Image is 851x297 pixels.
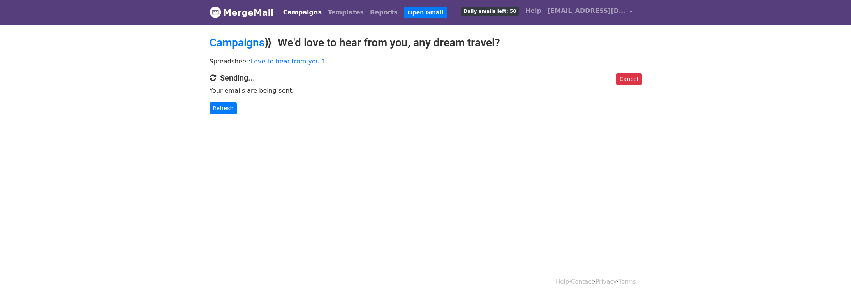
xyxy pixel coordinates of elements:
a: Campaigns [210,36,264,49]
p: Your emails are being sent. [210,86,642,95]
a: Reports [367,5,401,20]
a: Love to hear from you 1 [251,58,326,65]
span: Daily emails left: 50 [461,7,519,16]
a: Privacy [596,278,617,285]
a: Templates [325,5,367,20]
a: Cancel [616,73,641,85]
a: Help [522,3,544,19]
a: MergeMail [210,4,274,21]
a: Daily emails left: 50 [458,3,522,19]
a: [EMAIL_ADDRESS][DOMAIN_NAME] [544,3,636,21]
a: Contact [571,278,594,285]
a: Terms [618,278,636,285]
h4: Sending... [210,73,642,83]
span: [EMAIL_ADDRESS][DOMAIN_NAME] [548,6,625,16]
a: Refresh [210,102,237,114]
a: Open Gmail [404,7,447,18]
a: Help [556,278,569,285]
h2: ⟫ We'd love to hear from you, any dream travel? [210,36,642,49]
img: MergeMail logo [210,6,221,18]
p: Spreadsheet: [210,57,642,65]
a: Campaigns [280,5,325,20]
